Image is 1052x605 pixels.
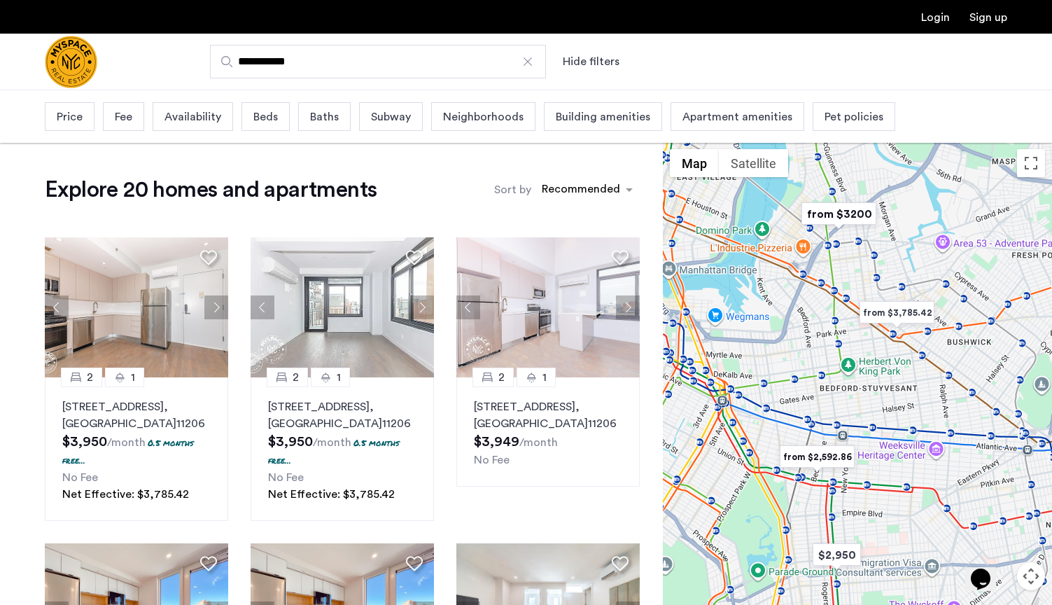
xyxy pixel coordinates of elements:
[410,295,434,319] button: Next apartment
[474,454,510,466] span: No Fee
[45,176,377,204] h1: Explore 20 homes and apartments
[682,109,792,125] span: Apartment amenities
[268,472,304,483] span: No Fee
[498,369,505,386] span: 2
[310,109,339,125] span: Baths
[443,109,524,125] span: Neighborhoods
[45,377,228,521] a: 21[STREET_ADDRESS], [GEOGRAPHIC_DATA]112060.5 months free...No FeeNet Effective: $3,785.42
[268,435,313,449] span: $3,950
[563,53,619,70] button: Show or hide filters
[494,181,531,198] label: Sort by
[556,109,650,125] span: Building amenities
[62,435,107,449] span: $3,950
[965,549,1010,591] iframe: chat widget
[616,295,640,319] button: Next apartment
[854,297,940,328] div: from $3,785.42
[1017,562,1045,590] button: Map camera controls
[719,149,788,177] button: Show satellite imagery
[825,109,883,125] span: Pet policies
[107,437,146,448] sub: /month
[535,177,640,202] ng-select: sort-apartment
[519,437,558,448] sub: /month
[456,295,480,319] button: Previous apartment
[62,489,189,500] span: Net Effective: $3,785.42
[210,45,546,78] input: Apartment Search
[251,377,434,521] a: 21[STREET_ADDRESS], [GEOGRAPHIC_DATA]112060.5 months free...No FeeNet Effective: $3,785.42
[456,377,640,487] a: 21[STREET_ADDRESS], [GEOGRAPHIC_DATA]11206No Fee
[921,12,950,23] a: Login
[456,237,640,377] img: 2008_638586461592499524.jpeg
[164,109,221,125] span: Availability
[115,109,132,125] span: Fee
[268,489,395,500] span: Net Effective: $3,785.42
[969,12,1007,23] a: Registration
[313,437,351,448] sub: /month
[45,36,97,88] img: logo
[371,109,411,125] span: Subway
[62,472,98,483] span: No Fee
[268,398,416,432] p: [STREET_ADDRESS] 11206
[268,437,400,466] p: 0.5 months free...
[293,369,299,386] span: 2
[337,369,341,386] span: 1
[251,295,274,319] button: Previous apartment
[540,181,620,201] div: Recommended
[474,398,622,432] p: [STREET_ADDRESS] 11206
[131,369,135,386] span: 1
[87,369,93,386] span: 2
[670,149,719,177] button: Show street map
[1017,149,1045,177] button: Toggle fullscreen view
[253,109,278,125] span: Beds
[62,398,211,432] p: [STREET_ADDRESS] 11206
[807,539,867,571] div: $2,950
[204,295,228,319] button: Next apartment
[45,295,69,319] button: Previous apartment
[474,435,519,449] span: $3,949
[251,237,434,377] img: adfb5aed-36e7-43a6-84ef-77f40efbc032_638872014673374638.png
[774,441,860,473] div: from $2,592.86
[45,237,228,377] img: 1990_638168315537685177.jpeg
[45,36,97,88] a: Cazamio Logo
[796,198,882,230] div: from $3200
[57,109,83,125] span: Price
[542,369,547,386] span: 1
